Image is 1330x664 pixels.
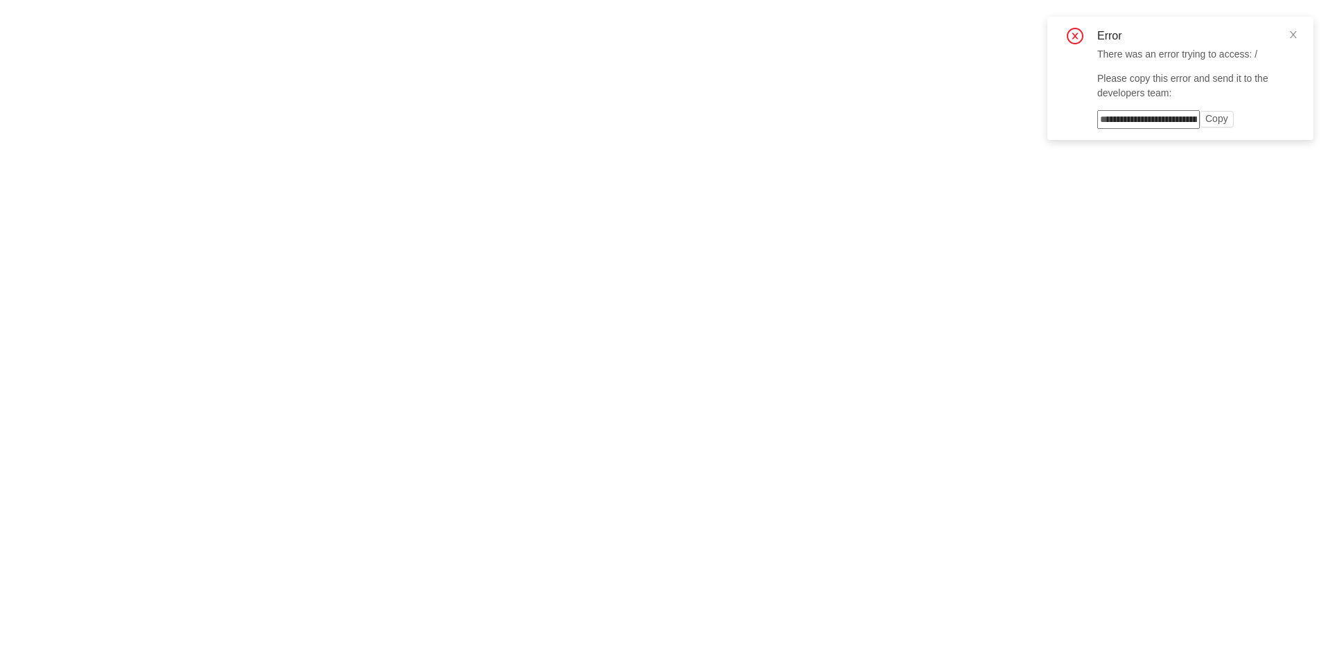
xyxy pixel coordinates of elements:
i: icon: close [1288,30,1298,40]
div: Error [1097,28,1139,44]
p: There was an error trying to access: / [1097,47,1297,62]
i: icon: close-circle-o [1067,28,1083,47]
button: Copy [1200,111,1234,128]
p: Please copy this error and send it to the developers team: [1097,71,1297,101]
